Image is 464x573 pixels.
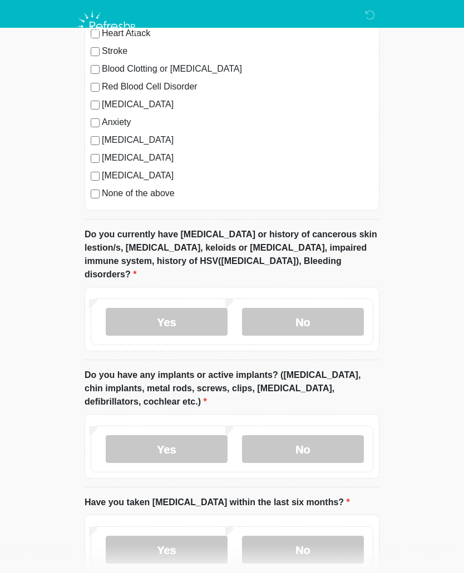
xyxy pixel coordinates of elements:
label: [MEDICAL_DATA] [102,152,373,165]
label: None of the above [102,187,373,201]
label: Blood Clotting or [MEDICAL_DATA] [102,63,373,76]
label: Anxiety [102,116,373,129]
label: [MEDICAL_DATA] [102,98,373,112]
label: [MEDICAL_DATA] [102,170,373,183]
img: Refresh RX Logo [73,8,141,45]
input: None of the above [91,190,100,199]
input: Blood Clotting or [MEDICAL_DATA] [91,66,100,74]
label: No [242,436,364,464]
label: Do you currently have [MEDICAL_DATA] or history of cancerous skin lestion/s, [MEDICAL_DATA], kelo... [85,228,379,282]
input: Anxiety [91,119,100,128]
input: Red Blood Cell Disorder [91,83,100,92]
input: [MEDICAL_DATA] [91,172,100,181]
label: Red Blood Cell Disorder [102,81,373,94]
label: Do you have any implants or active implants? ([MEDICAL_DATA], chin implants, metal rods, screws, ... [85,369,379,409]
label: Yes [106,436,228,464]
label: Have you taken [MEDICAL_DATA] within the last six months? [85,496,350,510]
input: [MEDICAL_DATA] [91,101,100,110]
label: No [242,308,364,336]
label: Yes [106,308,228,336]
label: Yes [106,536,228,564]
input: [MEDICAL_DATA] [91,155,100,163]
label: [MEDICAL_DATA] [102,134,373,147]
input: [MEDICAL_DATA] [91,137,100,146]
label: No [242,536,364,564]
